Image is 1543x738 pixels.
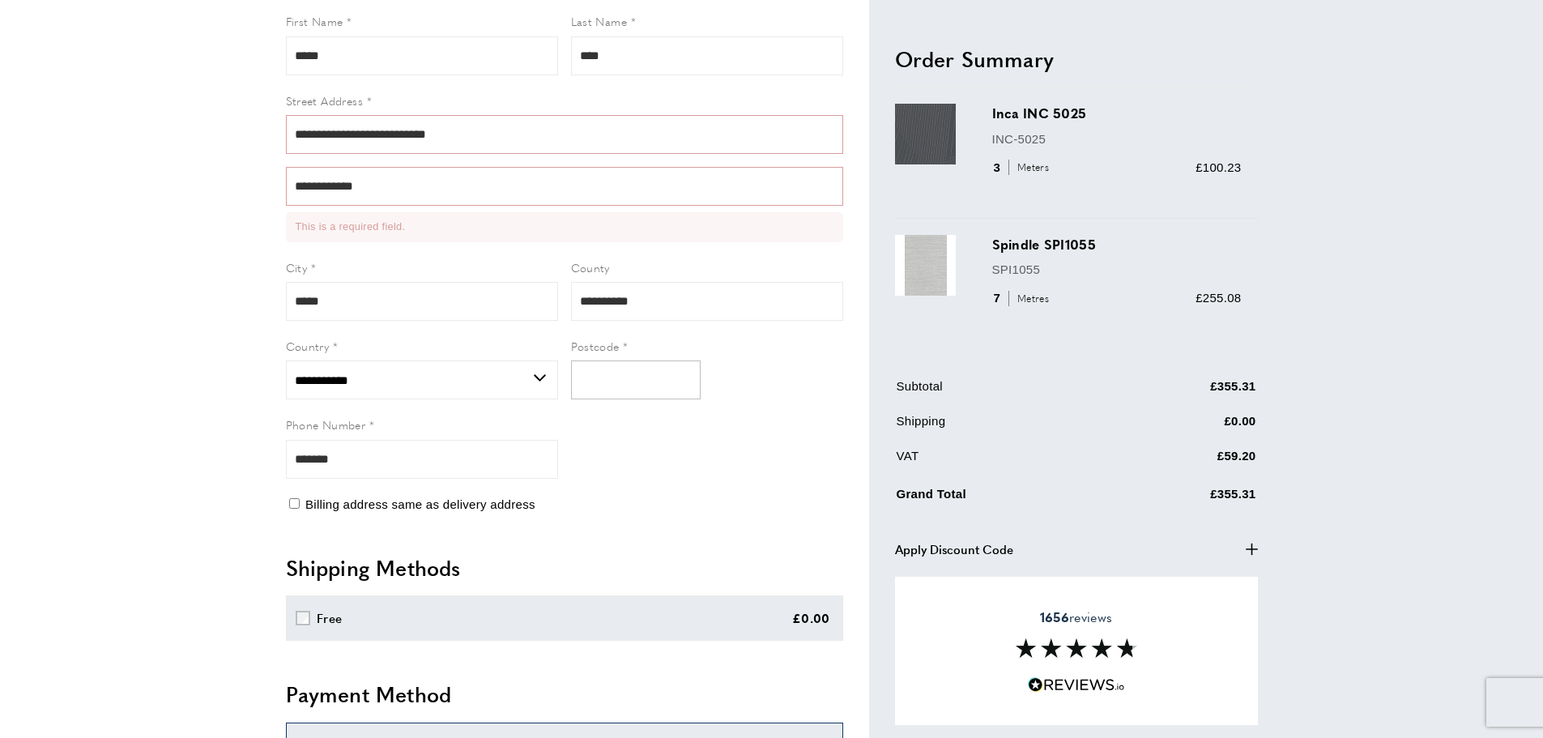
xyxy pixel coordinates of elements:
h2: Shipping Methods [286,553,843,582]
img: Reviews section [1016,638,1137,658]
span: Billing address same as delivery address [305,497,535,511]
span: reviews [1040,608,1112,625]
h2: Payment Method [286,680,843,709]
p: INC-5025 [992,129,1242,148]
td: Shipping [897,412,1114,443]
strong: 1656 [1040,607,1069,625]
img: Reviews.io 5 stars [1028,677,1125,693]
span: £255.08 [1196,291,1241,305]
span: Country [286,338,330,354]
h2: Order Summary [895,44,1258,73]
span: Meters [1008,160,1053,175]
img: Inca INC 5025 [895,104,956,164]
div: 3 [992,157,1055,177]
span: Last Name [571,13,628,29]
div: £0.00 [792,608,830,628]
td: Grand Total [897,481,1114,516]
img: Spindle SPI1055 [895,234,956,295]
span: Apply Order Comment [895,575,1023,595]
h3: Inca INC 5025 [992,104,1242,122]
span: Street Address [286,92,364,109]
span: County [571,259,610,275]
td: £355.31 [1115,481,1256,516]
td: VAT [897,446,1114,478]
span: First Name [286,13,343,29]
td: £355.31 [1115,377,1256,408]
span: Metres [1008,290,1053,305]
td: Subtotal [897,377,1114,408]
div: 7 [992,288,1055,308]
h3: Spindle SPI1055 [992,234,1242,253]
p: SPI1055 [992,260,1242,279]
span: Phone Number [286,416,366,433]
span: Postcode [571,338,620,354]
li: This is a required field. [296,219,833,235]
input: Billing address same as delivery address [289,498,300,509]
span: City [286,259,308,275]
span: Apply Discount Code [895,540,1013,559]
span: £100.23 [1196,160,1241,173]
td: £0.00 [1115,412,1256,443]
td: £59.20 [1115,446,1256,478]
div: Free [317,608,342,628]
